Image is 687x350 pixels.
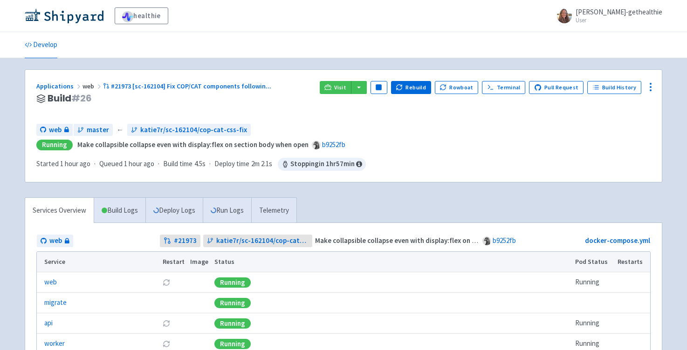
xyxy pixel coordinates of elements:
[71,92,92,105] span: # 26
[49,236,62,246] span: web
[48,93,92,104] span: Build
[37,252,159,272] th: Service
[99,159,154,168] span: Queued
[585,236,650,245] a: docker-compose.yml
[36,124,73,136] a: web
[320,81,351,94] a: Visit
[74,124,113,136] a: master
[576,7,662,16] span: [PERSON_NAME]-gethealthie
[49,125,62,135] span: web
[124,159,154,168] time: 1 hour ago
[36,159,90,168] span: Started
[334,84,346,91] span: Visit
[529,81,584,94] a: Pull Request
[391,81,431,94] button: Rebuild
[551,8,662,23] a: [PERSON_NAME]-gethealthie User
[44,297,67,308] a: migrate
[36,158,366,171] div: · · ·
[163,279,170,286] button: Restart pod
[174,236,197,246] strong: # 21973
[214,277,251,288] div: Running
[82,82,103,90] span: web
[163,159,192,169] span: Build time
[214,298,251,308] div: Running
[251,159,272,169] span: 2m 2.1s
[115,7,168,24] a: healthie
[194,159,206,169] span: 4.5s
[216,236,309,246] span: katie7r/sc-162104/cop-cat-css-fix
[493,236,516,245] a: b9252fb
[163,320,170,327] button: Restart pod
[322,140,345,149] a: b9252fb
[163,340,170,348] button: Restart pod
[44,318,53,329] a: api
[127,124,251,136] a: katie7r/sc-162104/cop-cat-css-fix
[187,252,212,272] th: Image
[576,17,662,23] small: User
[482,81,525,94] a: Terminal
[117,125,124,135] span: ←
[278,158,366,171] span: Stopping in 1 hr 57 min
[572,313,615,334] td: Running
[587,81,641,94] a: Build History
[25,8,103,23] img: Shipyard logo
[435,81,479,94] button: Rowboat
[77,140,309,149] strong: Make collapsible collapse even with display:flex on section body when open
[212,252,572,272] th: Status
[145,198,203,223] a: Deploy Logs
[615,252,650,272] th: Restarts
[214,318,251,329] div: Running
[94,198,145,223] a: Build Logs
[214,339,251,349] div: Running
[111,82,271,90] span: #21973 [sc-162104] Fix COP/CAT components followin ...
[159,252,187,272] th: Restart
[25,32,57,58] a: Develop
[315,236,546,245] strong: Make collapsible collapse even with display:flex on section body when open
[44,277,57,288] a: web
[160,235,200,247] a: #21973
[140,125,247,135] span: katie7r/sc-162104/cop-cat-css-fix
[60,159,90,168] time: 1 hour ago
[572,272,615,293] td: Running
[103,82,273,90] a: #21973 [sc-162104] Fix COP/CAT components followin...
[25,198,94,223] a: Services Overview
[251,198,296,223] a: Telemetry
[572,252,615,272] th: Pod Status
[37,235,73,247] a: web
[214,159,249,169] span: Deploy time
[36,140,73,150] div: Running
[203,198,251,223] a: Run Logs
[44,338,65,349] a: worker
[87,125,109,135] span: master
[203,235,313,247] a: katie7r/sc-162104/cop-cat-css-fix
[371,81,387,94] button: Pause
[36,82,82,90] a: Applications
